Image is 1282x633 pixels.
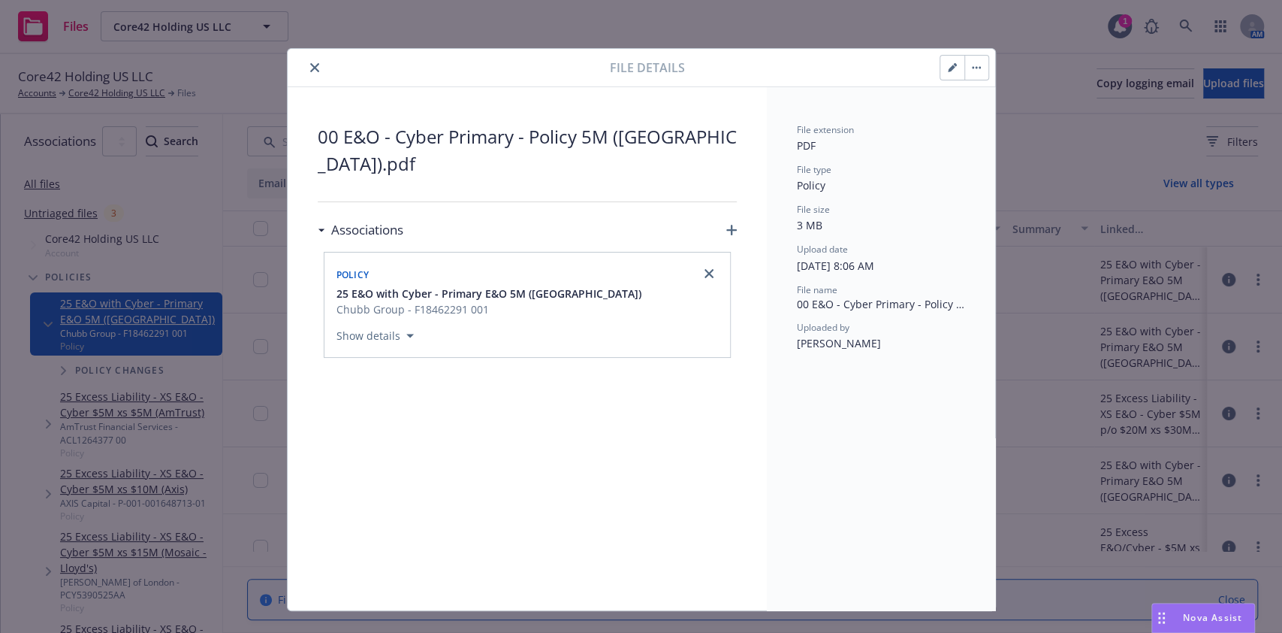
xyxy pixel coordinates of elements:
[318,123,737,177] span: 00 E&O - Cyber Primary - Policy 5M ([GEOGRAPHIC_DATA]).pdf
[797,203,830,216] span: File size
[797,138,816,153] span: PDF
[797,243,848,256] span: Upload date
[797,218,822,232] span: 3 MB
[797,259,874,273] span: [DATE] 8:06 AM
[336,268,370,281] span: Policy
[797,163,831,176] span: File type
[1152,604,1171,632] div: Drag to move
[336,301,641,317] span: Chubb Group - F18462291 001
[318,220,403,240] div: Associations
[797,178,825,192] span: Policy
[797,321,849,334] span: Uploaded by
[306,59,324,77] button: close
[1151,603,1255,633] button: Nova Assist
[700,265,718,283] a: close
[336,286,641,301] button: 25 E&O with Cyber - Primary E&O 5M ([GEOGRAPHIC_DATA])
[797,336,881,350] span: [PERSON_NAME]
[797,296,965,312] span: 00 E&O - Cyber Primary - Policy 5M ([GEOGRAPHIC_DATA]).pdf
[797,283,837,296] span: File name
[797,123,854,136] span: File extension
[1183,611,1242,624] span: Nova Assist
[610,59,685,77] span: File details
[330,327,420,345] button: Show details
[331,220,403,240] h3: Associations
